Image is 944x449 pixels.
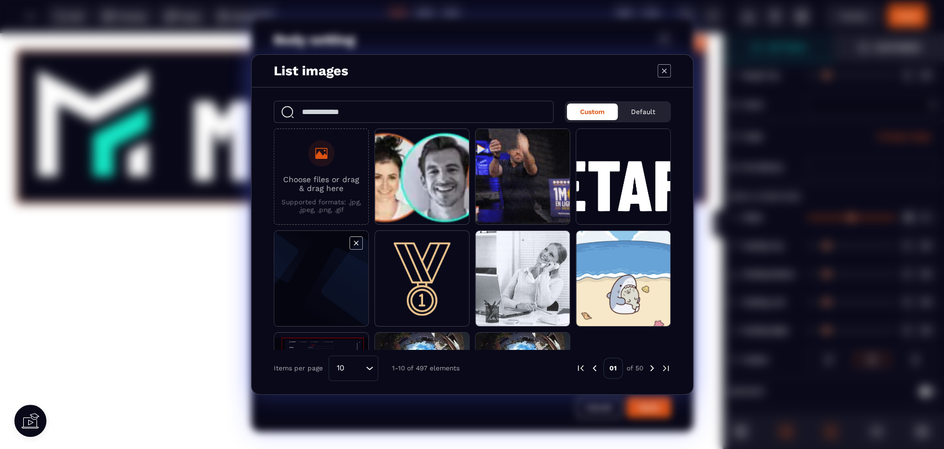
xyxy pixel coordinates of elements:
[328,355,378,381] div: Search for option
[661,363,671,373] img: next
[631,108,655,116] span: Default
[274,364,323,372] p: Items per page
[603,358,623,379] p: 01
[576,363,586,373] img: prev
[280,175,363,193] p: Choose files or drag & drag here
[590,363,599,373] img: prev
[647,363,657,373] img: next
[580,108,604,116] span: Custom
[392,364,460,372] p: 1-10 of 497 elements
[348,362,363,374] input: Search for option
[17,17,706,170] img: 074ec184fe1d2425f80d4b33d62ca662_abe9e435164421cb06e33ef15842a39e_e5ef653356713f0d7dd3797ab850248...
[274,63,348,79] h4: List images
[280,198,363,214] p: Supported formats: .jpg, .jpeg, .png, .gif
[333,362,348,374] span: 10
[627,364,643,373] p: of 50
